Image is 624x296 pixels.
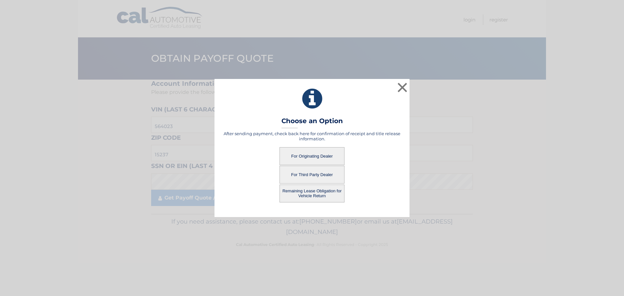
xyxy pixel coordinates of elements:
button: × [396,81,409,94]
h3: Choose an Option [281,117,343,128]
button: Remaining Lease Obligation for Vehicle Return [279,185,344,202]
h5: After sending payment, check back here for confirmation of receipt and title release information. [223,131,401,141]
button: For Third Party Dealer [279,166,344,184]
button: For Originating Dealer [279,147,344,165]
